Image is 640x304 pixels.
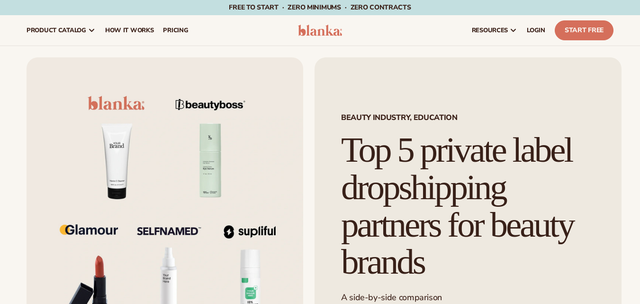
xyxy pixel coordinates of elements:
[341,131,595,281] h1: Top 5 private label dropshipping partners for beauty brands
[522,15,550,46] a: LOGIN
[229,3,411,12] span: Free to start · ZERO minimums · ZERO contracts
[341,292,442,303] span: A side-by-side comparison
[27,27,86,34] span: product catalog
[341,114,595,121] span: Beauty industry, Education
[22,15,100,46] a: product catalog
[163,27,188,34] span: pricing
[527,27,545,34] span: LOGIN
[100,15,159,46] a: How It Works
[555,20,613,40] a: Start Free
[472,27,508,34] span: resources
[158,15,193,46] a: pricing
[467,15,522,46] a: resources
[105,27,154,34] span: How It Works
[298,25,343,36] img: logo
